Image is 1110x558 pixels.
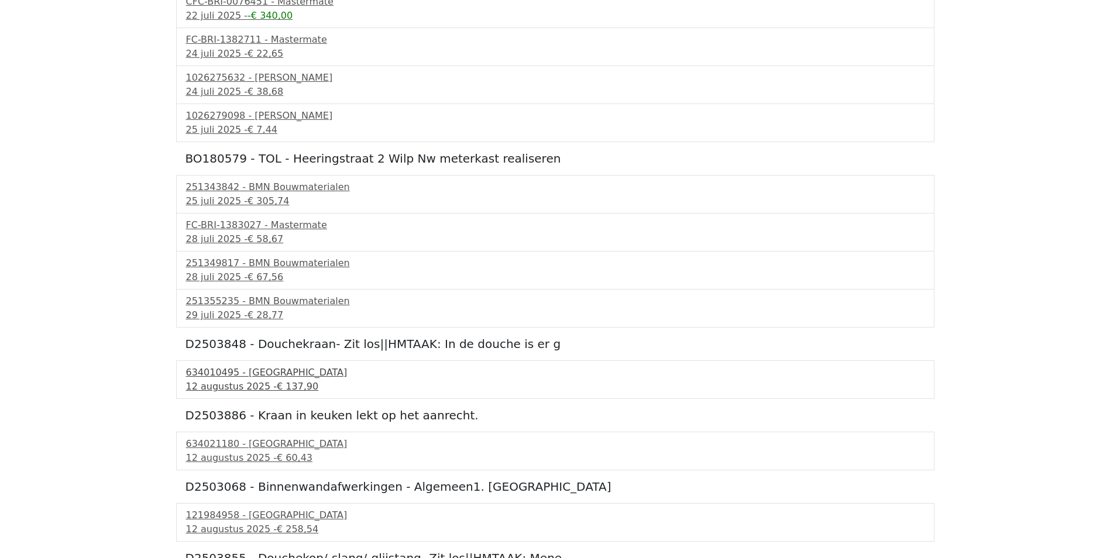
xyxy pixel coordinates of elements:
[186,294,925,308] div: 251355235 - BMN Bouwmaterialen
[186,9,925,23] div: 22 juli 2025 -
[248,195,289,206] span: € 305,74
[186,123,925,137] div: 25 juli 2025 -
[186,47,925,61] div: 24 juli 2025 -
[186,71,925,99] a: 1026275632 - [PERSON_NAME]24 juli 2025 -€ 38,68
[186,232,925,246] div: 28 juli 2025 -
[248,124,277,135] span: € 7,44
[185,408,925,422] h5: D2503886 - Kraan in keuken lekt op het aanrecht.
[248,271,283,283] span: € 67,56
[277,452,312,463] span: € 60,43
[186,270,925,284] div: 28 juli 2025 -
[185,337,925,351] h5: D2503848 - Douchekraan- Zit los||HMTAAK: In de douche is er g
[186,218,925,246] a: FC-BRI-1383027 - Mastermate28 juli 2025 -€ 58,67
[277,381,318,392] span: € 137,90
[186,437,925,465] a: 634021180 - [GEOGRAPHIC_DATA]12 augustus 2025 -€ 60,43
[186,71,925,85] div: 1026275632 - [PERSON_NAME]
[248,86,283,97] span: € 38,68
[248,233,283,244] span: € 58,67
[186,366,925,394] a: 634010495 - [GEOGRAPHIC_DATA]12 augustus 2025 -€ 137,90
[186,180,925,208] a: 251343842 - BMN Bouwmaterialen25 juli 2025 -€ 305,74
[186,451,925,465] div: 12 augustus 2025 -
[277,523,318,535] span: € 258,54
[186,508,925,522] div: 121984958 - [GEOGRAPHIC_DATA]
[186,366,925,380] div: 634010495 - [GEOGRAPHIC_DATA]
[186,508,925,536] a: 121984958 - [GEOGRAPHIC_DATA]12 augustus 2025 -€ 258,54
[186,194,925,208] div: 25 juli 2025 -
[186,109,925,137] a: 1026279098 - [PERSON_NAME]25 juli 2025 -€ 7,44
[186,33,925,47] div: FC-BRI-1382711 - Mastermate
[186,109,925,123] div: 1026279098 - [PERSON_NAME]
[186,437,925,451] div: 634021180 - [GEOGRAPHIC_DATA]
[185,480,925,494] h5: D2503068 - Binnenwandafwerkingen - Algemeen1. [GEOGRAPHIC_DATA]
[186,180,925,194] div: 251343842 - BMN Bouwmaterialen
[186,256,925,284] a: 251349817 - BMN Bouwmaterialen28 juli 2025 -€ 67,56
[248,48,283,59] span: € 22,65
[186,33,925,61] a: FC-BRI-1382711 - Mastermate24 juli 2025 -€ 22,65
[186,522,925,536] div: 12 augustus 2025 -
[186,308,925,322] div: 29 juli 2025 -
[186,85,925,99] div: 24 juli 2025 -
[185,151,925,166] h5: BO180579 - TOL - Heeringstraat 2 Wilp Nw meterkast realiseren
[186,256,925,270] div: 251349817 - BMN Bouwmaterialen
[248,10,293,21] span: -€ 340,00
[248,309,283,321] span: € 28,77
[186,380,925,394] div: 12 augustus 2025 -
[186,294,925,322] a: 251355235 - BMN Bouwmaterialen29 juli 2025 -€ 28,77
[186,218,925,232] div: FC-BRI-1383027 - Mastermate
